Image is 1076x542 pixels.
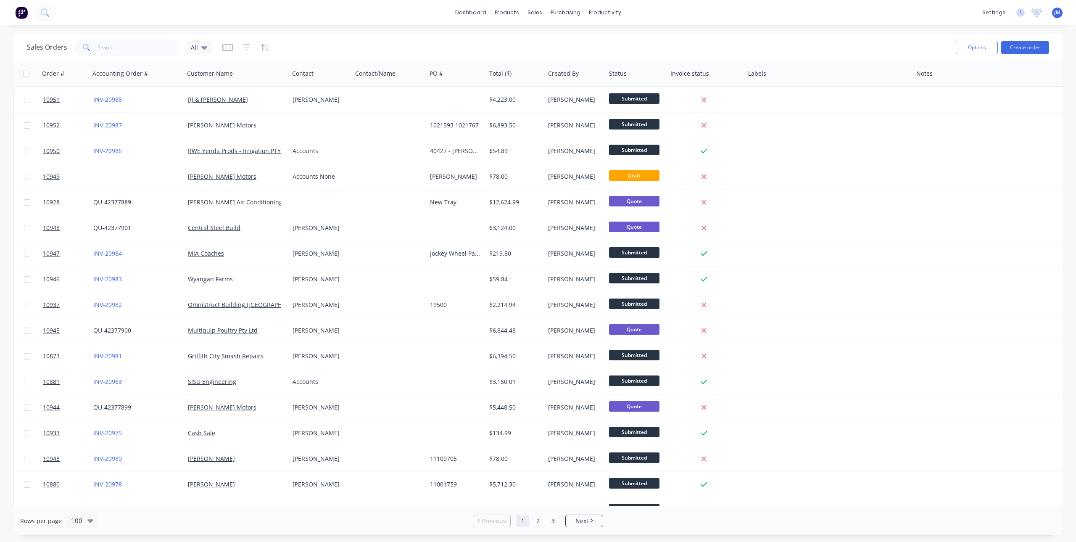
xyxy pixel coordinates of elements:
ul: Pagination [469,515,607,527]
a: QU-42377900 [93,326,131,334]
input: Search... [98,39,179,56]
a: 10928 [43,190,93,215]
div: [PERSON_NAME] [293,275,346,283]
span: 10880 [43,480,60,489]
div: [PERSON_NAME] [293,403,346,412]
div: [PERSON_NAME] [548,403,600,412]
span: 10949 [43,172,60,181]
a: 10945 [43,318,93,343]
a: 10873 [43,344,93,369]
div: 19500 [430,301,480,309]
span: Quote [609,196,659,206]
a: dashboard [451,6,491,19]
div: [PERSON_NAME] [548,429,600,437]
span: 10873 [43,352,60,360]
div: [PERSON_NAME] [548,224,600,232]
div: [PERSON_NAME] [293,352,346,360]
span: 10933 [43,429,60,437]
a: 10880 [43,472,93,497]
div: $128.01 [489,506,539,514]
span: 10943 [43,455,60,463]
a: 10951 [43,87,93,112]
div: [PERSON_NAME] [293,301,346,309]
div: $6,893.50 [489,121,539,130]
div: New Tray [430,198,480,206]
a: INV-20980 [93,455,122,463]
div: [PERSON_NAME] [548,480,600,489]
span: Submitted [609,504,659,514]
div: $6,844.48 [489,326,539,335]
span: Submitted [609,93,659,104]
a: INV-20978 [93,480,122,488]
a: 10948 [43,215,93,241]
div: 11001759 [430,480,480,489]
a: INV-20984 [93,249,122,257]
div: [PERSON_NAME] [548,172,600,181]
a: 10950 [43,138,93,164]
a: Griffith City Smash Repairs [188,506,264,514]
span: 10947 [43,249,60,258]
a: Cash Sale [188,429,215,437]
a: SISU Engineering [188,378,236,386]
div: Accounts [293,506,346,514]
div: $219.80 [489,249,539,258]
span: Submitted [609,350,659,360]
a: QU-42377899 [93,403,131,411]
img: Factory [15,6,28,19]
span: Submitted [609,478,659,489]
div: Customer Name [187,69,233,78]
a: INV-20981 [93,352,122,360]
span: Submitted [609,452,659,463]
div: [PERSON_NAME] [548,301,600,309]
div: $59.84 [489,275,539,283]
div: Labels [748,69,766,78]
a: 10944 [43,395,93,420]
div: [PERSON_NAME] [548,378,600,386]
span: All [191,43,198,52]
div: Order # [42,69,64,78]
a: INV-20975 [93,429,122,437]
div: [PERSON_NAME] [548,455,600,463]
div: $6,394.50 [489,352,539,360]
span: Previous [482,517,506,525]
a: INV-20986 [93,147,122,155]
h1: Sales Orders [27,43,67,51]
div: $5,712.30 [489,480,539,489]
a: Multiquip Poultry Pty Ltd [188,326,258,334]
span: Submitted [609,119,659,130]
a: INV-20979 [93,506,122,514]
div: [PERSON_NAME] [293,249,346,258]
a: Page 2 [532,515,544,527]
a: INV-20988 [93,95,122,103]
div: 11100705 [430,455,480,463]
div: [PERSON_NAME] [548,506,600,514]
span: 10928 [43,198,60,206]
span: 10946 [43,275,60,283]
span: 10945 [43,326,60,335]
div: [PERSON_NAME] [548,95,600,104]
div: Accounts None [293,172,346,181]
span: Draft [609,170,659,181]
a: INV-20983 [93,275,122,283]
button: Options [956,41,998,54]
div: $3,150.01 [489,378,539,386]
a: 10952 [43,113,93,138]
div: Accounting Order # [92,69,148,78]
div: [PERSON_NAME] [293,429,346,437]
a: [PERSON_NAME] Motors [188,121,256,129]
div: purchasing [546,6,585,19]
div: [PERSON_NAME] [293,480,346,489]
div: Notes [916,69,933,78]
div: $4,223.00 [489,95,539,104]
a: QU-42377901 [93,224,131,232]
div: Created By [548,69,579,78]
div: $12,624.99 [489,198,539,206]
div: $78.00 [489,455,539,463]
div: [PERSON_NAME] [430,172,480,181]
a: Central Steel Build [188,224,240,232]
div: PO # [430,69,443,78]
a: RJ & [PERSON_NAME] [188,95,248,103]
a: RWE Yenda Prods - Irrigation PTY LTD* [188,147,296,155]
div: [PERSON_NAME] [293,326,346,335]
a: [PERSON_NAME] Motors [188,172,256,180]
